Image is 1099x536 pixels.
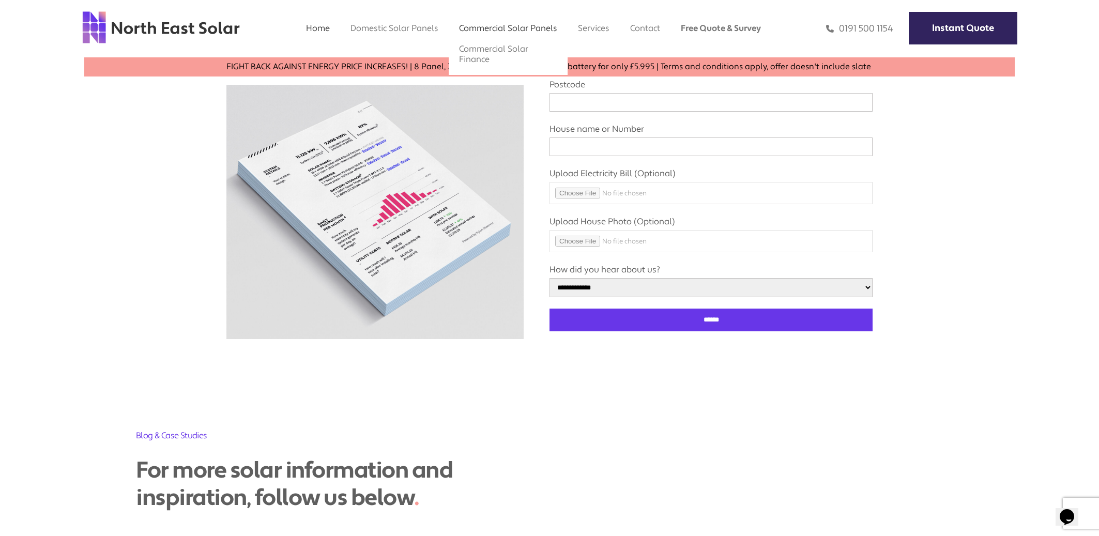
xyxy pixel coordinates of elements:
[82,10,240,44] img: north east solar logo
[549,79,873,106] label: Postcode
[549,230,873,252] input: Upload House Photo (Optional)
[1056,495,1089,526] iframe: chat widget
[549,137,873,156] input: House name or Number
[459,23,557,34] a: Commercial Solar Panels
[226,85,524,339] img: System Detail Illustration
[630,23,660,34] a: Contact
[681,23,761,34] a: Free Quote & Survey
[136,457,524,512] div: For more solar information and inspiration, follow us below
[549,93,873,112] input: Postcode
[578,23,609,34] a: Services
[350,23,438,34] a: Domestic Solar Panels
[826,23,893,35] a: 0191 500 1154
[549,182,873,204] input: Upload Electricity Bill (Optional)
[306,23,330,34] a: Home
[549,124,873,151] label: House name or Number
[909,12,1017,44] a: Instant Quote
[459,43,528,65] a: Commercial Solar Finance
[549,168,873,198] label: Upload Electricity Bill (Optional)
[549,216,873,246] label: Upload House Photo (Optional)
[136,430,963,441] h2: Blog & Case Studies
[549,278,873,297] select: How did you hear about us?
[414,483,419,512] span: .
[826,23,834,35] img: phone icon
[549,264,873,292] label: How did you hear about us?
